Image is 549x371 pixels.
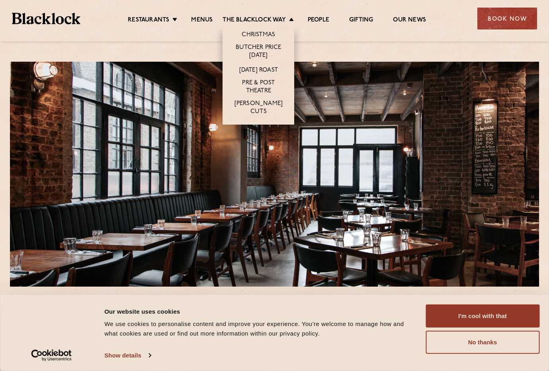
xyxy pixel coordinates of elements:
a: Usercentrics Cookiebot - opens in a new window [17,350,86,361]
a: [DATE] Roast [239,66,278,75]
div: We use cookies to personalise content and improve your experience. You're welcome to manage how a... [104,319,416,338]
button: I'm cool with that [426,305,539,328]
img: BL_Textured_Logo-footer-cropped.svg [12,13,80,24]
a: The Blacklock Way [223,16,285,25]
div: Our website uses cookies [104,307,416,316]
a: Restaurants [128,16,169,25]
a: People [308,16,329,25]
a: Show details [104,350,150,361]
a: Christmas [242,31,275,40]
a: Butcher Price [DATE] [231,44,286,61]
a: Pre & Post Theatre [231,79,286,96]
div: Book Now [477,8,537,29]
a: Our News [393,16,426,25]
button: No thanks [426,331,539,354]
a: Gifting [349,16,373,25]
a: Menus [191,16,213,25]
a: [PERSON_NAME] Cuts [231,100,286,117]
